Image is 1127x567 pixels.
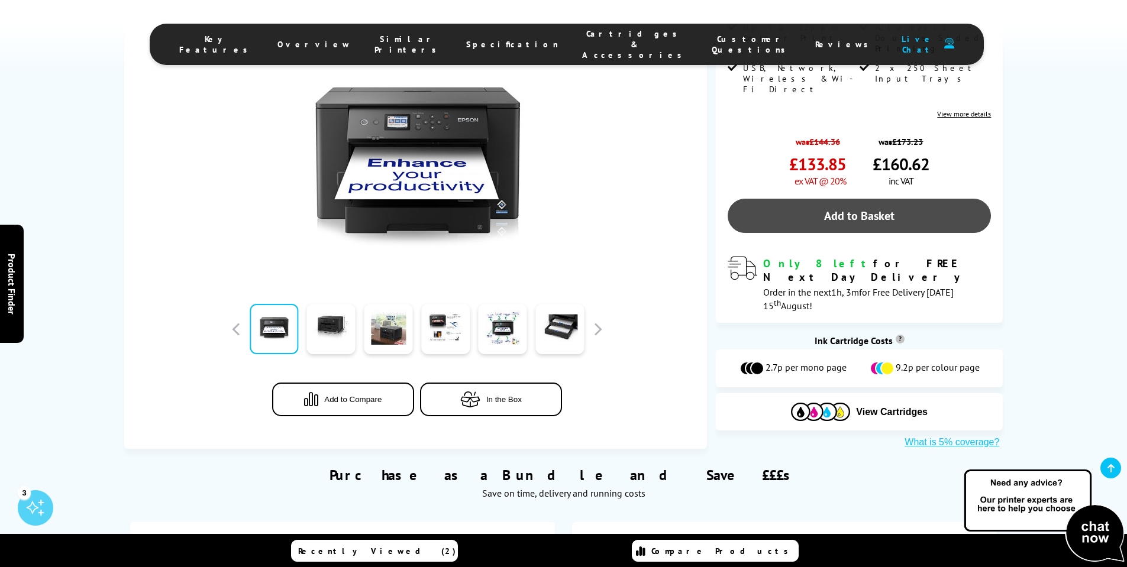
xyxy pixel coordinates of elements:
[815,39,874,50] span: Reviews
[466,39,558,50] span: Specification
[831,286,859,298] span: 1h, 3m
[892,136,923,147] strike: £173.23
[632,540,799,562] a: Compare Products
[763,257,873,270] span: Only 8 left
[486,394,522,403] span: In the Box
[937,109,991,118] a: View more details
[582,28,688,60] span: Cartridges & Accessories
[324,394,382,403] span: Add to Compare
[873,153,929,175] span: £160.62
[291,540,458,562] a: Recently Viewed (2)
[896,361,980,375] span: 9.2p per colour page
[791,403,850,421] img: Cartridges
[124,448,1003,505] div: Purchase as a Bundle and Save £££s
[896,335,905,344] sup: Cost per page
[651,546,795,556] span: Compare Products
[743,63,857,95] span: USB, Network, Wireless & Wi-Fi Direct
[728,199,991,233] a: Add to Basket
[298,546,456,556] span: Recently Viewed (2)
[179,34,254,55] span: Key Features
[18,486,31,499] div: 3
[763,257,991,284] div: for FREE Next Day Delivery
[789,153,846,175] span: £133.85
[795,175,846,187] span: ex VAT @ 20%
[277,39,351,50] span: Overview
[766,361,847,375] span: 2.7p per mono page
[712,34,792,55] span: Customer Questions
[728,257,991,311] div: modal_delivery
[716,335,1003,346] div: Ink Cartridge Costs
[856,407,928,417] span: View Cartridges
[374,34,443,55] span: Similar Printers
[809,136,840,147] strike: £144.36
[898,34,938,55] span: Live Chat
[961,468,1127,565] img: Open Live Chat window
[725,402,994,422] button: View Cartridges
[889,175,913,187] span: inc VAT
[944,38,954,49] img: user-headset-duotone.svg
[139,487,989,499] div: Save on time, delivery and running costs
[763,286,954,312] span: Order in the next for Free Delivery [DATE] 15 August!
[875,63,989,84] span: 2 x 250 Sheet Input Trays
[272,382,414,416] button: Add to Compare
[301,44,533,276] img: Epson WorkForce WF-7310DTW
[789,130,846,147] span: was
[873,130,929,147] span: was
[6,253,18,314] span: Product Finder
[420,382,562,416] button: In the Box
[774,297,781,308] sup: th
[901,436,1003,448] button: What is 5% coverage?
